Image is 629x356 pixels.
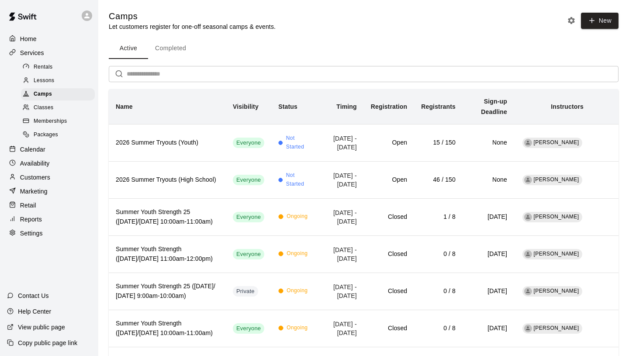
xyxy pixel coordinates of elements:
[233,250,264,259] span: Everyone
[286,171,311,189] span: Not Started
[233,175,264,185] div: This service is visible to all of your customers
[20,215,42,224] p: Reports
[565,14,578,27] button: Camp settings
[371,103,407,110] b: Registration
[109,38,148,59] button: Active
[470,138,507,148] h6: None
[21,74,98,87] a: Lessons
[470,324,507,333] h6: [DATE]
[18,339,77,347] p: Copy public page link
[318,310,364,347] td: [DATE] - [DATE]
[116,207,219,227] h6: Summer Youth Strength 25 ([DATE]/[DATE] 10:00am-11:00am)
[34,104,53,112] span: Classes
[421,324,456,333] h6: 0 / 8
[233,176,264,184] span: Everyone
[34,76,55,85] span: Lessons
[286,134,311,152] span: Not Started
[116,138,219,148] h6: 2026 Summer Tryouts (Youth)
[21,115,95,128] div: Memberships
[534,214,579,220] span: [PERSON_NAME]
[20,173,50,182] p: Customers
[7,213,91,226] a: Reports
[21,128,98,142] a: Packages
[20,35,37,43] p: Home
[20,159,50,168] p: Availability
[318,124,364,161] td: [DATE] - [DATE]
[7,157,91,170] div: Availability
[287,212,308,221] span: Ongoing
[287,324,308,332] span: Ongoing
[20,145,45,154] p: Calendar
[421,212,456,222] h6: 1 / 8
[233,103,259,110] b: Visibility
[318,273,364,310] td: [DATE] - [DATE]
[21,60,98,74] a: Rentals
[7,171,91,184] a: Customers
[116,282,219,301] h6: Summer Youth Strength 25 ([DATE]/ [DATE] 9:00am-10:00am)
[34,131,58,139] span: Packages
[21,75,95,87] div: Lessons
[7,227,91,240] a: Settings
[18,323,65,332] p: View public page
[524,325,532,332] div: Nick Pinkelman
[534,176,579,183] span: [PERSON_NAME]
[21,88,95,100] div: Camps
[116,175,219,185] h6: 2026 Summer Tryouts (High School)
[21,88,98,101] a: Camps
[421,249,456,259] h6: 0 / 8
[233,213,264,221] span: Everyone
[21,101,98,115] a: Classes
[21,102,95,114] div: Classes
[7,185,91,198] a: Marketing
[524,176,532,184] div: Tyler Anderson
[421,175,456,185] h6: 46 / 150
[34,90,52,99] span: Camps
[7,143,91,156] a: Calendar
[551,103,584,110] b: Instructors
[34,117,67,126] span: Memberships
[371,212,407,222] h6: Closed
[233,287,258,296] span: Private
[116,319,219,338] h6: Summer Youth Strength ([DATE]/[DATE] 10:00am-11:00am)
[233,212,264,222] div: This service is visible to all of your customers
[21,115,98,128] a: Memberships
[7,46,91,59] a: Services
[318,198,364,235] td: [DATE] - [DATE]
[21,129,95,141] div: Packages
[578,17,619,24] a: New
[371,138,407,148] h6: Open
[278,103,297,110] b: Status
[109,10,276,22] h5: Camps
[421,138,456,148] h6: 15 / 150
[20,201,36,210] p: Retail
[7,32,91,45] a: Home
[233,139,264,147] span: Everyone
[233,138,264,148] div: This service is visible to all of your customers
[287,287,308,295] span: Ongoing
[421,287,456,296] h6: 0 / 8
[318,161,364,198] td: [DATE] - [DATE]
[20,48,44,57] p: Services
[20,229,43,238] p: Settings
[534,139,579,145] span: [PERSON_NAME]
[116,103,133,110] b: Name
[581,13,619,29] button: New
[470,287,507,296] h6: [DATE]
[524,139,532,147] div: Tyler Anderson
[18,307,51,316] p: Help Center
[371,287,407,296] h6: Closed
[371,249,407,259] h6: Closed
[318,235,364,273] td: [DATE] - [DATE]
[20,187,48,196] p: Marketing
[421,103,456,110] b: Registrants
[233,325,264,333] span: Everyone
[481,98,507,115] b: Sign-up Deadline
[287,249,308,258] span: Ongoing
[116,245,219,264] h6: Summer Youth Strength ([DATE]/[DATE] 11:00am-12:00pm)
[470,175,507,185] h6: None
